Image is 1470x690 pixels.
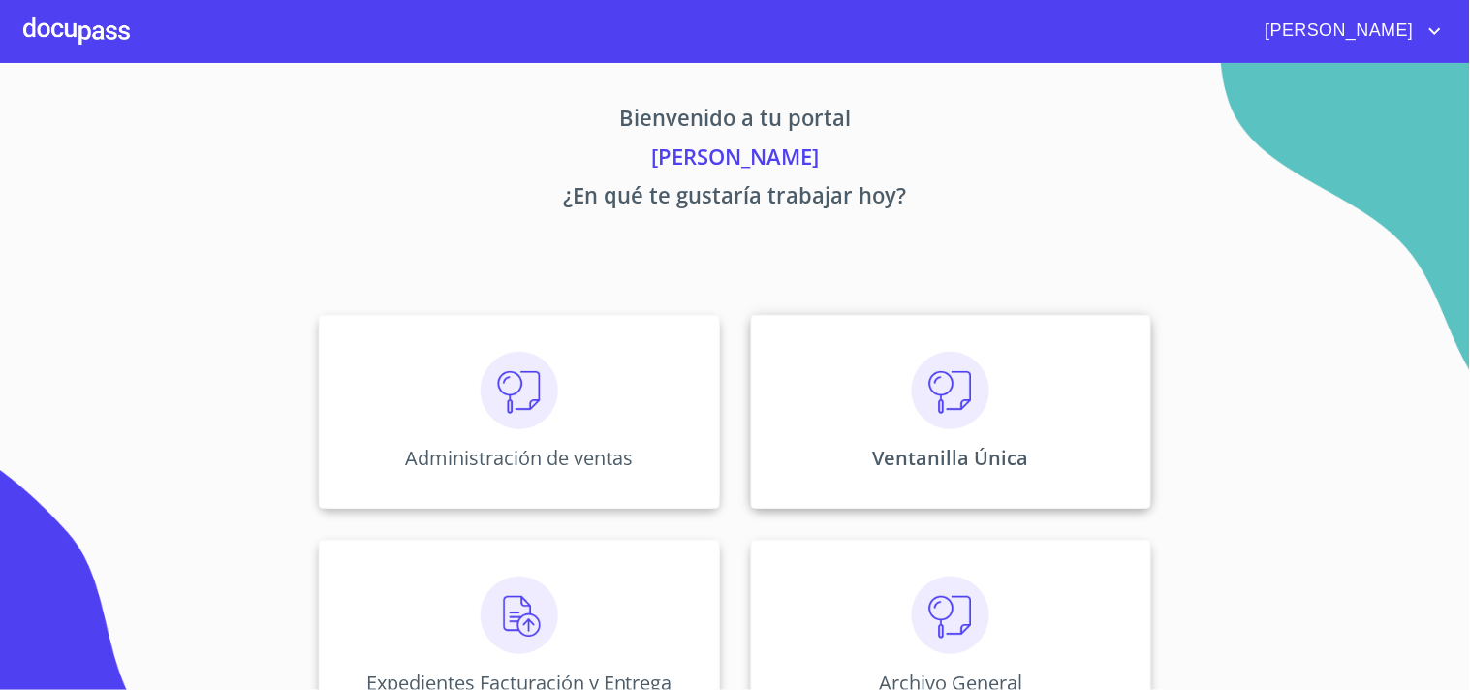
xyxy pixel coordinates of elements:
[481,352,558,429] img: consulta.png
[912,577,989,654] img: consulta.png
[405,445,633,471] p: Administración de ventas
[481,577,558,654] img: carga.png
[139,141,1332,179] p: [PERSON_NAME]
[1251,16,1423,47] span: [PERSON_NAME]
[912,352,989,429] img: consulta.png
[873,445,1029,471] p: Ventanilla Única
[1251,16,1447,47] button: account of current user
[139,102,1332,141] p: Bienvenido a tu portal
[139,179,1332,218] p: ¿En qué te gustaría trabajar hoy?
